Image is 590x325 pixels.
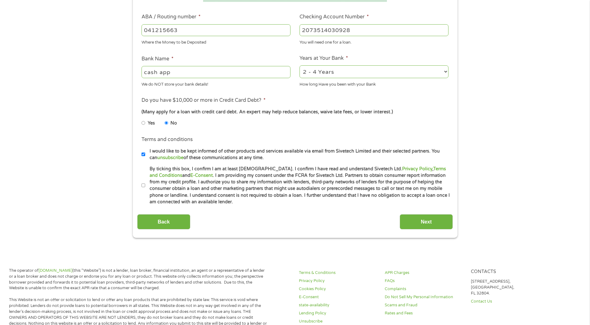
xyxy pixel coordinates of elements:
a: Terms & Conditions [299,270,377,276]
a: Privacy Policy [402,166,432,172]
input: Back [137,214,190,229]
label: ABA / Routing number [142,14,201,20]
input: 263177916 [142,24,290,36]
a: Scams and Fraud [385,302,463,308]
a: Unsubscribe [299,318,377,324]
label: Yes [148,120,155,127]
a: Lending Policy [299,310,377,316]
label: Bank Name [142,56,174,62]
a: Privacy Policy [299,278,377,284]
label: Years at Your Bank [300,55,348,62]
label: I would like to be kept informed of other products and services available via email from Sivetech... [145,148,450,161]
label: Terms and conditions [142,136,193,143]
div: How long Have you been with your Bank [300,79,448,87]
div: We do NOT store your bank details! [142,79,290,87]
a: FAQs [385,278,463,284]
label: No [170,120,177,127]
input: 345634636 [300,24,448,36]
a: unsubscribe [157,155,184,160]
input: Next [400,214,453,229]
a: E-Consent [190,173,213,178]
p: The operator of (this “Website”) is not a lender, loan broker, financial institution, an agent or... [9,268,267,291]
div: You will need one for a loan. [300,37,448,46]
label: Checking Account Number [300,14,369,20]
p: [STREET_ADDRESS], [GEOGRAPHIC_DATA], FL 32804. [471,279,549,296]
a: Cookies Policy [299,286,377,292]
a: APR Charges [385,270,463,276]
h4: Contacts [471,269,549,275]
a: Do Not Sell My Personal Information [385,294,463,300]
label: Do you have $10,000 or more in Credit Card Debt? [142,97,266,104]
div: (Many apply for a loan with credit card debt. An expert may help reduce balances, waive late fees... [142,109,448,115]
div: Where the Money to be Deposited [142,37,290,46]
a: Contact Us [471,299,549,304]
a: Complaints [385,286,463,292]
a: [DOMAIN_NAME] [39,268,72,273]
a: Rates and Fees [385,310,463,316]
label: By ticking this box, I confirm I am at least [DEMOGRAPHIC_DATA]. I confirm I have read and unders... [145,166,450,205]
a: state-availability [299,302,377,308]
a: Terms and Conditions [150,166,446,178]
a: E-Consent [299,294,377,300]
